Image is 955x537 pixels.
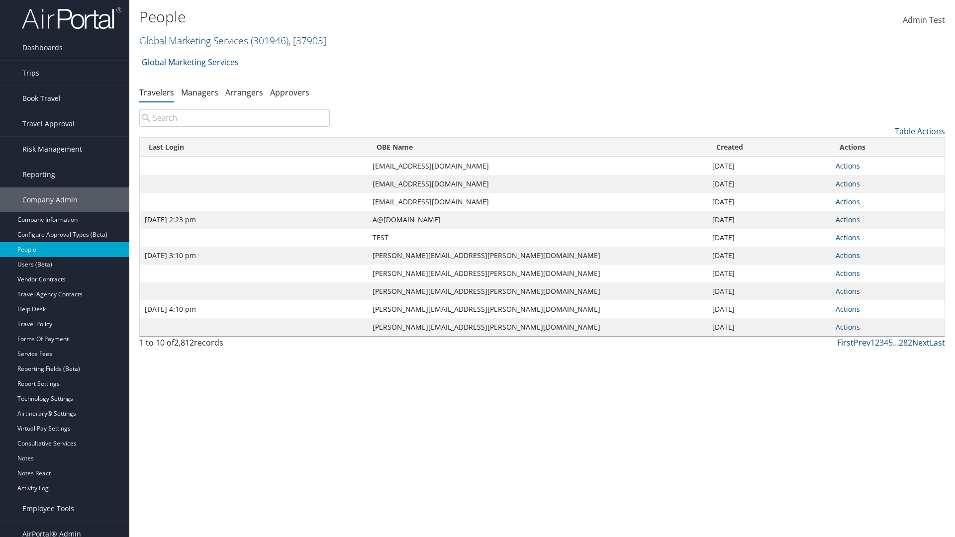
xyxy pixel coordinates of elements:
[893,337,899,348] span: …
[368,229,708,247] td: TEST
[836,215,860,224] a: Actions
[899,337,912,348] a: 282
[22,162,55,187] span: Reporting
[895,126,945,137] a: Table Actions
[368,175,708,193] td: [EMAIL_ADDRESS][DOMAIN_NAME]
[22,111,75,136] span: Travel Approval
[879,337,884,348] a: 3
[912,337,930,348] a: Next
[22,187,78,212] span: Company Admin
[836,179,860,188] a: Actions
[288,34,326,47] span: , [ 37903 ]
[139,6,676,27] h1: People
[140,138,368,157] th: Last Login: activate to sort column ascending
[368,282,708,300] td: [PERSON_NAME][EMAIL_ADDRESS][PERSON_NAME][DOMAIN_NAME]
[930,337,945,348] a: Last
[707,300,831,318] td: [DATE]
[22,61,39,86] span: Trips
[836,286,860,296] a: Actions
[837,337,854,348] a: First
[707,138,831,157] th: Created: activate to sort column ascending
[139,337,330,354] div: 1 to 10 of records
[707,175,831,193] td: [DATE]
[368,265,708,282] td: [PERSON_NAME][EMAIL_ADDRESS][PERSON_NAME][DOMAIN_NAME]
[139,34,326,47] a: Global Marketing Services
[139,109,330,127] input: Search
[831,138,945,157] th: Actions
[140,211,368,229] td: [DATE] 2:23 pm
[368,157,708,175] td: [EMAIL_ADDRESS][DOMAIN_NAME]
[368,247,708,265] td: [PERSON_NAME][EMAIL_ADDRESS][PERSON_NAME][DOMAIN_NAME]
[22,35,63,60] span: Dashboards
[854,337,870,348] a: Prev
[251,34,288,47] span: ( 301946 )
[836,161,860,171] a: Actions
[903,14,945,25] span: Admin Test
[368,138,708,157] th: OBE Name: activate to sort column ascending
[707,229,831,247] td: [DATE]
[22,86,61,111] span: Book Travel
[368,193,708,211] td: [EMAIL_ADDRESS][DOMAIN_NAME]
[707,193,831,211] td: [DATE]
[707,247,831,265] td: [DATE]
[368,318,708,336] td: [PERSON_NAME][EMAIL_ADDRESS][PERSON_NAME][DOMAIN_NAME]
[22,496,74,521] span: Employee Tools
[836,233,860,242] a: Actions
[181,87,218,98] a: Managers
[270,87,309,98] a: Approvers
[836,197,860,206] a: Actions
[707,318,831,336] td: [DATE]
[707,157,831,175] td: [DATE]
[140,247,368,265] td: [DATE] 3:10 pm
[836,251,860,260] a: Actions
[368,300,708,318] td: [PERSON_NAME][EMAIL_ADDRESS][PERSON_NAME][DOMAIN_NAME]
[140,300,368,318] td: [DATE] 4:10 pm
[888,337,893,348] a: 5
[903,5,945,36] a: Admin Test
[707,282,831,300] td: [DATE]
[139,87,174,98] a: Travelers
[707,211,831,229] td: [DATE]
[836,268,860,278] a: Actions
[836,322,860,332] a: Actions
[875,337,879,348] a: 2
[884,337,888,348] a: 4
[22,6,121,30] img: airportal-logo.png
[368,211,708,229] td: A@[DOMAIN_NAME]
[174,337,194,348] span: 2,812
[707,265,831,282] td: [DATE]
[870,337,875,348] a: 1
[22,137,82,162] span: Risk Management
[836,304,860,314] a: Actions
[142,52,239,72] a: Global Marketing Services
[225,87,263,98] a: Arrangers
